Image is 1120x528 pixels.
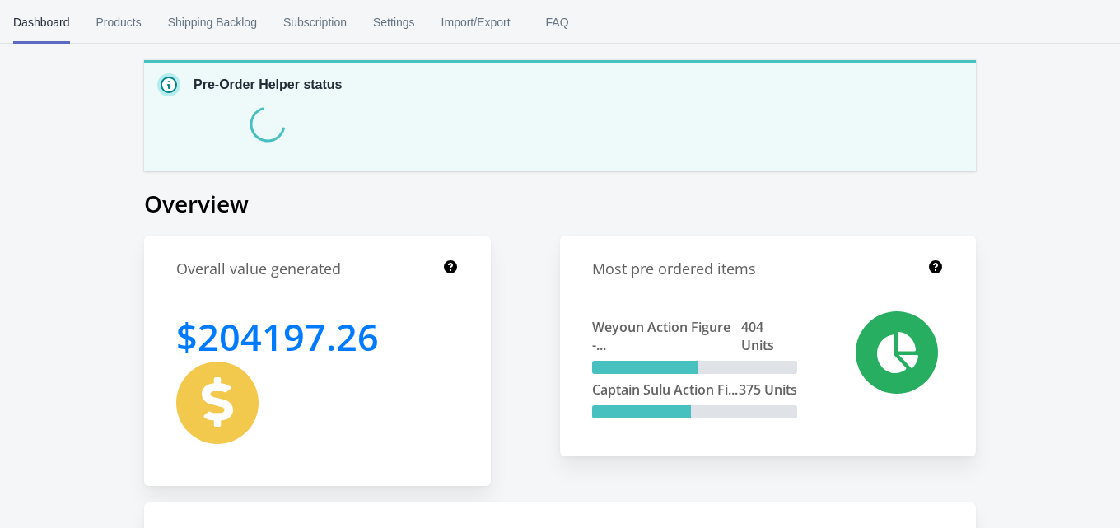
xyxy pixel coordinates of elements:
span: $ [176,311,198,362]
h1: 204197.26 [176,311,379,362]
span: 375 Units [739,381,797,399]
span: Products [96,1,142,44]
span: Settings [373,1,415,44]
span: FAQ [537,1,578,44]
span: Dashboard [13,1,70,44]
span: Subscription [283,1,347,44]
h1: Most pre ordered items [592,259,756,279]
span: Weyoun Action Figure -... [592,318,741,354]
span: Captain Sulu Action Fi... [592,381,738,399]
h1: Overview [144,188,976,219]
h1: Overall value generated [176,259,341,279]
span: Import/Export [441,1,511,44]
span: Shipping Backlog [168,1,257,44]
span: 404 Units [741,318,797,354]
p: Pre-Order Helper status [194,75,343,95]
